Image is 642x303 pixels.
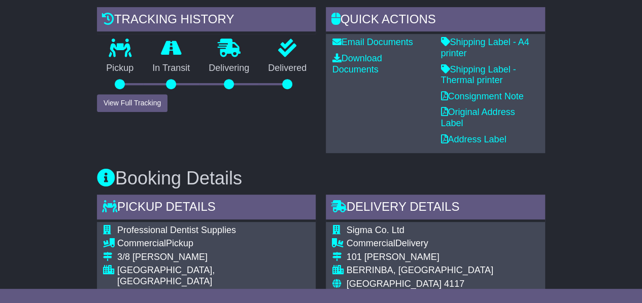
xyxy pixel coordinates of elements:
span: [GEOGRAPHIC_DATA] [346,279,441,289]
a: Shipping Label - A4 printer [441,37,529,58]
div: [GEOGRAPHIC_DATA], [GEOGRAPHIC_DATA] [117,265,310,287]
div: Tracking history [97,7,316,34]
div: BERRINBA, [GEOGRAPHIC_DATA] [346,265,501,276]
p: Delivered [259,63,316,74]
h3: Booking Details [97,168,545,188]
span: Commercial [346,238,395,248]
span: Professional Dentist Supplies [117,225,236,235]
a: Email Documents [332,37,413,47]
span: Sigma Co. Ltd [346,225,404,235]
div: Delivery [346,238,501,249]
div: Quick Actions [326,7,545,34]
a: Consignment Note [441,91,523,101]
div: Pickup Details [97,195,316,222]
a: Address Label [441,134,506,144]
div: Pickup [117,238,310,249]
span: 4117 [444,279,464,289]
a: Original Address Label [441,107,515,128]
a: Download Documents [332,53,382,74]
span: Commercial [117,238,166,248]
a: Shipping Label - Thermal printer [441,64,516,86]
button: View Full Tracking [97,94,167,112]
div: 101 [PERSON_NAME] [346,252,501,263]
div: 3/8 [PERSON_NAME] [117,252,310,263]
div: Delivery Details [326,195,545,222]
p: Delivering [199,63,259,74]
p: In Transit [143,63,199,74]
p: Pickup [97,63,143,74]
